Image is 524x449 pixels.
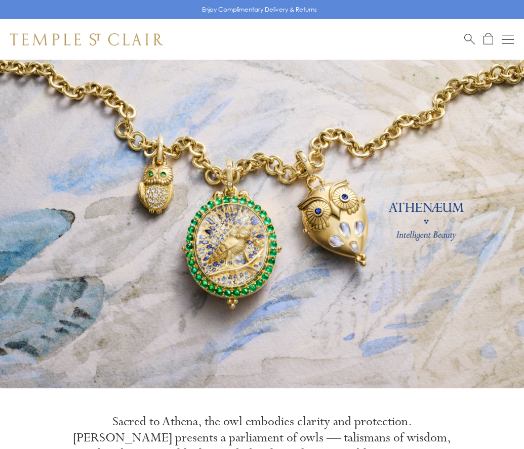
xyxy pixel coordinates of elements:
button: Open navigation [502,33,514,46]
a: Search [464,33,475,46]
p: Enjoy Complimentary Delivery & Returns [202,5,317,15]
a: Open Shopping Bag [483,33,493,46]
img: Temple St. Clair [10,33,163,46]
